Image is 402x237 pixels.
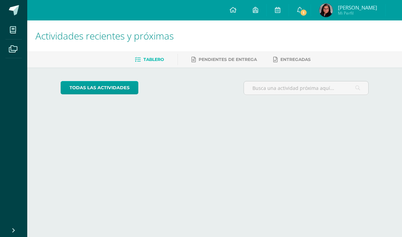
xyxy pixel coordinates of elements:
[300,9,307,16] span: 1
[319,3,333,17] img: 64811a51014a0d192a640bb31df204f7.png
[35,29,174,42] span: Actividades recientes y próximas
[191,54,257,65] a: Pendientes de entrega
[199,57,257,62] span: Pendientes de entrega
[280,57,311,62] span: Entregadas
[244,81,369,95] input: Busca una actividad próxima aquí...
[143,57,164,62] span: Tablero
[338,4,377,11] span: [PERSON_NAME]
[338,10,377,16] span: Mi Perfil
[61,81,138,94] a: todas las Actividades
[135,54,164,65] a: Tablero
[273,54,311,65] a: Entregadas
